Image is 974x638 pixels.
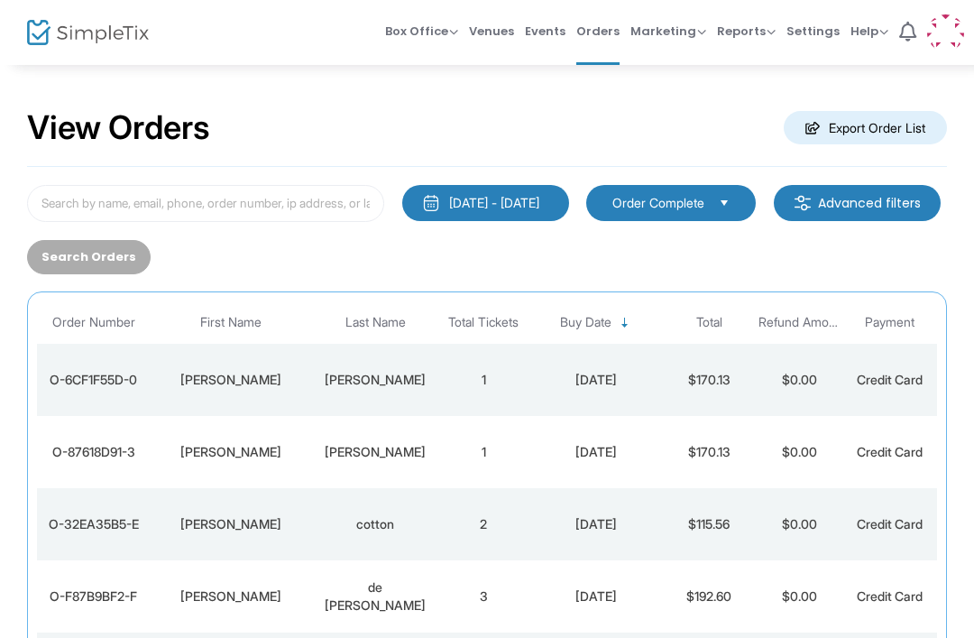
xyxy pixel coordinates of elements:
[630,23,706,40] span: Marketing
[438,301,528,344] th: Total Tickets
[469,8,514,54] span: Venues
[449,194,539,212] div: [DATE] - [DATE]
[317,443,434,461] div: Montes
[560,315,611,330] span: Buy Date
[717,23,776,40] span: Reports
[385,23,458,40] span: Box Office
[41,443,145,461] div: O-87618D91-3
[857,516,923,532] span: Credit Card
[533,443,659,461] div: 9/22/2025
[794,194,812,212] img: filter
[317,371,434,389] div: Arumugam
[754,416,844,488] td: $0.00
[41,515,145,533] div: O-32EA35B5-E
[41,371,145,389] div: O-6CF1F55D-0
[754,560,844,633] td: $0.00
[754,344,844,416] td: $0.00
[865,315,914,330] span: Payment
[664,301,754,344] th: Total
[154,587,308,606] div: isaac
[533,515,659,533] div: 9/21/2025
[618,316,632,330] span: Sortable
[317,515,434,533] div: cotton
[774,185,941,221] m-button: Advanced filters
[664,344,754,416] td: $170.13
[850,23,888,40] span: Help
[786,8,840,54] span: Settings
[857,372,923,387] span: Credit Card
[52,315,135,330] span: Order Number
[576,8,620,54] span: Orders
[784,111,947,144] m-button: Export Order List
[317,578,434,615] div: de la cerda
[438,416,528,488] td: 1
[533,371,659,389] div: 9/22/2025
[422,194,440,212] img: monthly
[612,194,704,212] span: Order Complete
[154,443,308,461] div: Lisbeth
[345,315,406,330] span: Last Name
[200,315,262,330] span: First Name
[438,488,528,560] td: 2
[27,185,384,222] input: Search by name, email, phone, order number, ip address, or last 4 digits of card
[27,108,210,148] h2: View Orders
[438,344,528,416] td: 1
[154,515,308,533] div: jocelyn
[664,416,754,488] td: $170.13
[402,185,569,221] button: [DATE] - [DATE]
[41,587,145,606] div: O-F87B9BF2-F
[664,560,754,633] td: $192.60
[533,587,659,606] div: 9/21/2025
[154,371,308,389] div: Thangadurai
[754,301,844,344] th: Refund Amount
[525,8,565,54] span: Events
[712,193,737,213] button: Select
[438,560,528,633] td: 3
[754,488,844,560] td: $0.00
[857,444,923,459] span: Credit Card
[857,588,923,604] span: Credit Card
[664,488,754,560] td: $115.56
